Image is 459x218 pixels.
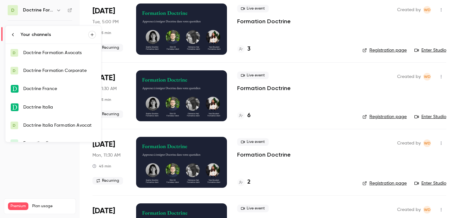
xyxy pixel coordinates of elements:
span: D [13,68,16,74]
div: Doctrine Italia Formation Avocat [23,122,96,129]
div: Doctrine France [23,86,96,92]
div: Doctrine Formation Avocats [23,50,96,56]
div: Your channels [21,32,88,38]
span: D [13,123,16,128]
div: Formation flow [23,140,96,146]
img: Doctrine France [11,85,18,93]
span: D [13,50,16,56]
img: Doctrine Italia [11,103,18,111]
div: Doctrine Formation Corporate [23,67,96,74]
div: Doctrine Italia [23,104,96,110]
span: F [13,140,15,146]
